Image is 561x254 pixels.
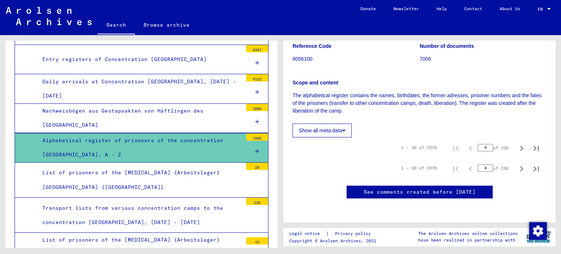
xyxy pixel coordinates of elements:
[463,140,478,155] button: Previous page
[529,161,543,175] button: Last page
[37,52,243,67] div: Entry registers of Concentration [GEOGRAPHIC_DATA]
[401,144,437,151] div: 1 – 30 of 7076
[420,43,474,49] b: Number of documents
[246,198,268,205] div: 228
[98,16,135,35] a: Search
[293,55,419,63] p: 8056100
[529,222,546,239] div: Change consent
[246,237,268,244] div: 43
[420,55,546,63] p: 7006
[463,161,478,175] button: Previous page
[246,133,268,141] div: 7006
[37,75,243,103] div: Daily arrivals at Concentration [GEOGRAPHIC_DATA], [DATE] - [DATE]
[37,133,243,162] div: Alphabetical register of prisoners of the concentration [GEOGRAPHIC_DATA], A - Z
[246,45,268,52] div: 8357
[478,144,514,151] div: of 236
[135,16,198,34] a: Browse archive
[364,188,476,196] a: See comments created before [DATE]
[538,7,546,12] span: EN
[514,140,529,155] button: Next page
[449,140,463,155] button: First page
[293,124,352,137] button: Show all meta data
[289,238,379,244] p: Copyright © Arolsen Archives, 2021
[478,165,514,172] div: of 236
[293,92,546,115] p: The alphabetical register contains the names, birthdates, the former adresses, prisoner numbers a...
[329,230,379,238] a: Privacy policy
[246,104,268,111] div: 3886
[289,230,326,238] a: Legal notice
[449,161,463,175] button: First page
[529,222,547,240] img: Change consent
[246,163,268,170] div: 28
[529,140,543,155] button: Last page
[246,74,268,81] div: 4122
[37,104,243,132] div: Nachweisbögen aus Gestapoakten von Häftlingen des [GEOGRAPHIC_DATA]
[418,230,518,237] p: The Arolsen Archives online collections
[525,228,552,246] img: yv_logo.png
[293,43,332,49] b: Reference Code
[293,80,338,86] b: Scope and content
[514,161,529,175] button: Next page
[401,165,437,171] div: 1 – 30 of 7076
[37,166,243,194] div: List of prisoners of the [MEDICAL_DATA] (Arbeitslager) [GEOGRAPHIC_DATA] ([GEOGRAPHIC_DATA])
[6,7,92,25] img: Arolsen_neg.svg
[37,201,243,230] div: Transport lists from various concentration camps to the concentration [GEOGRAPHIC_DATA], [DATE] -...
[418,237,518,243] p: have been realized in partnership with
[289,230,379,238] div: |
